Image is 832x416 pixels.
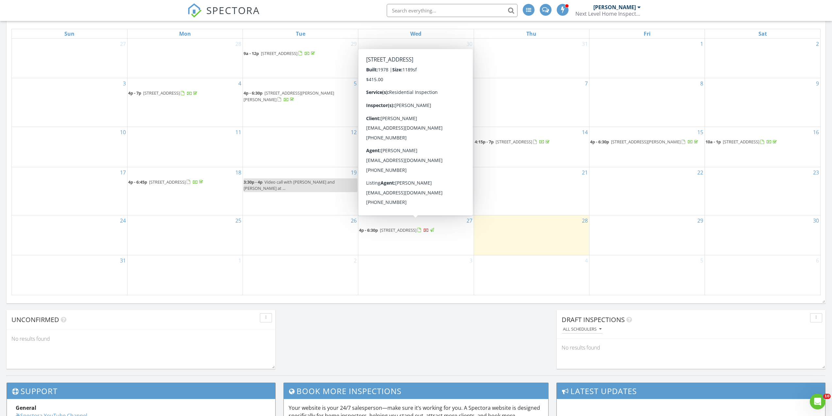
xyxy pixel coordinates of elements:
[206,3,260,17] span: SPECTORA
[815,78,820,89] a: Go to August 9, 2025
[244,90,334,102] a: 4p - 6:30p [STREET_ADDRESS][PERSON_NAME][PERSON_NAME]
[581,167,589,178] a: Go to August 21, 2025
[812,167,820,178] a: Go to August 23, 2025
[581,127,589,137] a: Go to August 14, 2025
[127,255,243,295] td: Go to September 1, 2025
[119,39,127,49] a: Go to July 27, 2025
[475,138,588,146] a: 4:15p - 7p [STREET_ADDRESS]
[812,127,820,137] a: Go to August 16, 2025
[705,255,820,295] td: Go to September 6, 2025
[696,127,705,137] a: Go to August 15, 2025
[359,226,473,234] a: 4p - 6:30p [STREET_ADDRESS]
[244,179,263,185] span: 3:30p - 4p
[812,215,820,226] a: Go to August 30, 2025
[12,167,127,215] td: Go to August 17, 2025
[119,167,127,178] a: Go to August 17, 2025
[243,127,358,167] td: Go to August 12, 2025
[465,39,474,49] a: Go to July 30, 2025
[465,215,474,226] a: Go to August 27, 2025
[705,215,820,255] td: Go to August 30, 2025
[244,90,334,102] span: [STREET_ADDRESS][PERSON_NAME][PERSON_NAME]
[810,394,825,409] iframe: Intercom live chat
[244,50,357,58] a: 9a - 12p [STREET_ADDRESS]
[380,227,416,233] span: [STREET_ADDRESS]
[465,127,474,137] a: Go to August 13, 2025
[12,255,127,295] td: Go to August 31, 2025
[757,29,768,38] a: Saturday
[589,215,705,255] td: Go to August 29, 2025
[563,327,602,332] div: All schedulers
[358,127,474,167] td: Go to August 13, 2025
[699,39,705,49] a: Go to August 1, 2025
[584,255,589,266] a: Go to September 4, 2025
[244,50,259,56] span: 9a - 12p
[122,78,127,89] a: Go to August 3, 2025
[696,167,705,178] a: Go to August 22, 2025
[823,394,831,399] span: 10
[127,215,243,255] td: Go to August 25, 2025
[525,29,538,38] a: Thursday
[611,139,681,145] span: [STREET_ADDRESS][PERSON_NAME]
[234,215,243,226] a: Go to August 25, 2025
[589,255,705,295] td: Go to September 5, 2025
[359,89,473,97] a: 4p - 6:45p [STREET_ADDRESS]
[243,39,358,78] td: Go to July 29, 2025
[349,127,358,137] a: Go to August 12, 2025
[590,139,609,145] span: 4p - 6:30p
[468,78,474,89] a: Go to August 6, 2025
[590,138,704,146] a: 4p - 6:30p [STREET_ADDRESS][PERSON_NAME]
[496,139,532,145] span: [STREET_ADDRESS]
[557,383,825,399] h3: Latest Updates
[12,39,127,78] td: Go to July 27, 2025
[474,255,589,295] td: Go to September 4, 2025
[349,167,358,178] a: Go to August 19, 2025
[349,39,358,49] a: Go to July 29, 2025
[581,39,589,49] a: Go to July 31, 2025
[474,39,589,78] td: Go to July 31, 2025
[243,78,358,127] td: Go to August 5, 2025
[705,127,820,167] td: Go to August 16, 2025
[128,178,242,186] a: 4p - 6:45p [STREET_ADDRESS]
[237,78,243,89] a: Go to August 4, 2025
[705,139,721,145] span: 10a - 1p
[475,139,494,145] span: 4:15p - 7p
[475,139,551,145] a: 4:15p - 7p [STREET_ADDRESS]
[359,227,435,233] a: 4p - 6:30p [STREET_ADDRESS]
[261,50,297,56] span: [STREET_ADDRESS]
[359,227,378,233] span: 4p - 6:30p
[468,255,474,266] a: Go to September 3, 2025
[589,39,705,78] td: Go to August 1, 2025
[143,90,180,96] span: [STREET_ADDRESS]
[234,127,243,137] a: Go to August 11, 2025
[127,127,243,167] td: Go to August 11, 2025
[409,29,423,38] a: Wednesday
[380,90,416,96] span: [STREET_ADDRESS]
[352,78,358,89] a: Go to August 5, 2025
[696,215,705,226] a: Go to August 29, 2025
[234,167,243,178] a: Go to August 18, 2025
[119,127,127,137] a: Go to August 10, 2025
[128,89,242,97] a: 4p - 7p [STREET_ADDRESS]
[12,127,127,167] td: Go to August 10, 2025
[16,404,36,411] strong: General
[474,167,589,215] td: Go to August 21, 2025
[699,78,705,89] a: Go to August 8, 2025
[815,255,820,266] a: Go to September 6, 2025
[128,179,204,185] a: 4p - 6:45p [STREET_ADDRESS]
[128,90,141,96] span: 4p - 7p
[705,138,820,146] a: 10a - 1p [STREET_ADDRESS]
[178,29,192,38] a: Monday
[589,127,705,167] td: Go to August 15, 2025
[7,383,275,399] h3: Support
[244,90,263,96] span: 4p - 6:30p
[705,39,820,78] td: Go to August 2, 2025
[562,315,625,324] span: Draft Inspections
[358,39,474,78] td: Go to July 30, 2025
[642,29,652,38] a: Friday
[234,39,243,49] a: Go to July 28, 2025
[295,29,307,38] a: Tuesday
[705,167,820,215] td: Go to August 23, 2025
[149,179,186,185] span: [STREET_ADDRESS]
[358,167,474,215] td: Go to August 20, 2025
[127,78,243,127] td: Go to August 4, 2025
